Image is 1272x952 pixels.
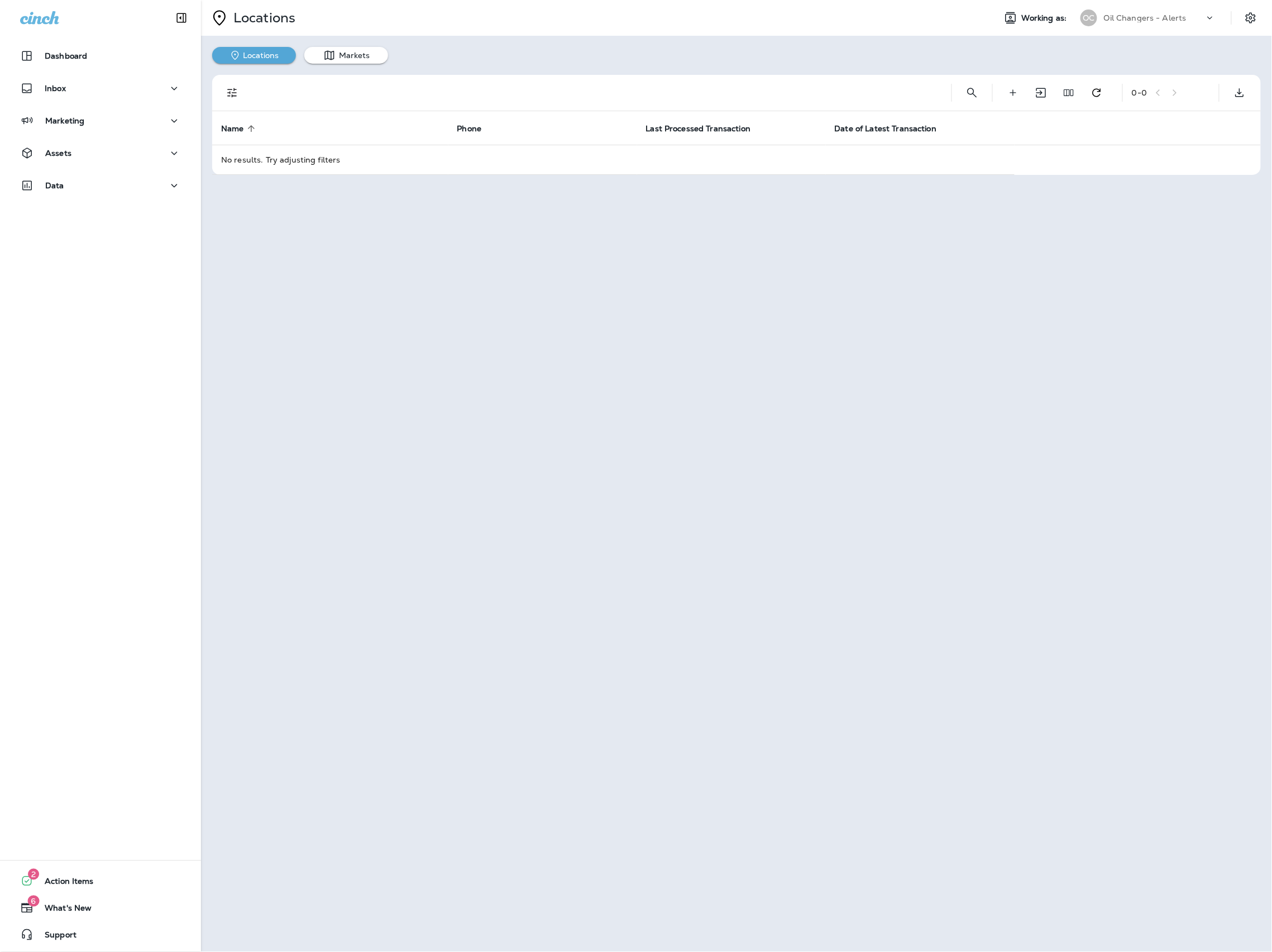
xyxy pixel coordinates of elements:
p: Locations [229,9,295,26]
span: Refresh transaction statistics [1085,87,1108,97]
p: Inbox [45,84,66,93]
p: Oil Changers - Alerts [1104,13,1187,22]
div: 0 - 0 [1132,88,1147,97]
button: Inbox [11,77,190,99]
span: Last Processed Transaction [646,123,766,134]
span: What's New [34,903,92,917]
button: Data [11,174,190,197]
span: Action Items [34,877,94,890]
button: Import Locations [1030,82,1052,104]
span: Name [221,123,259,134]
button: 6What's New [11,897,190,919]
span: Last Processed Transaction [646,124,751,134]
button: Marketing [11,110,190,132]
p: Assets [45,149,71,158]
p: Dashboard [45,51,87,60]
button: Support [11,924,190,946]
button: Create Location [1002,82,1024,104]
button: Collapse Sidebar [166,7,197,29]
button: Assets [11,142,190,164]
span: 2 [28,869,39,880]
p: Data [45,181,64,190]
button: Edit Fields [1058,82,1080,104]
p: Marketing [45,116,84,125]
button: Filters [221,82,243,104]
td: No results. Try adjusting filters [212,145,1015,174]
button: Settings [1241,8,1261,28]
button: Locations [212,47,296,64]
span: Date of Latest Transaction [835,123,951,134]
span: Date of Latest Transaction [835,124,937,134]
span: Name [221,124,244,134]
button: Export as CSV [1228,82,1251,104]
button: Search Locations [961,82,983,104]
button: 2Action Items [11,870,190,892]
button: Markets [304,47,388,64]
button: Dashboard [11,45,190,67]
span: Phone [457,123,496,134]
span: Support [34,930,76,944]
span: Phone [457,124,482,134]
span: Working as: [1022,13,1069,23]
div: OC [1080,9,1097,26]
span: 6 [27,896,39,907]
